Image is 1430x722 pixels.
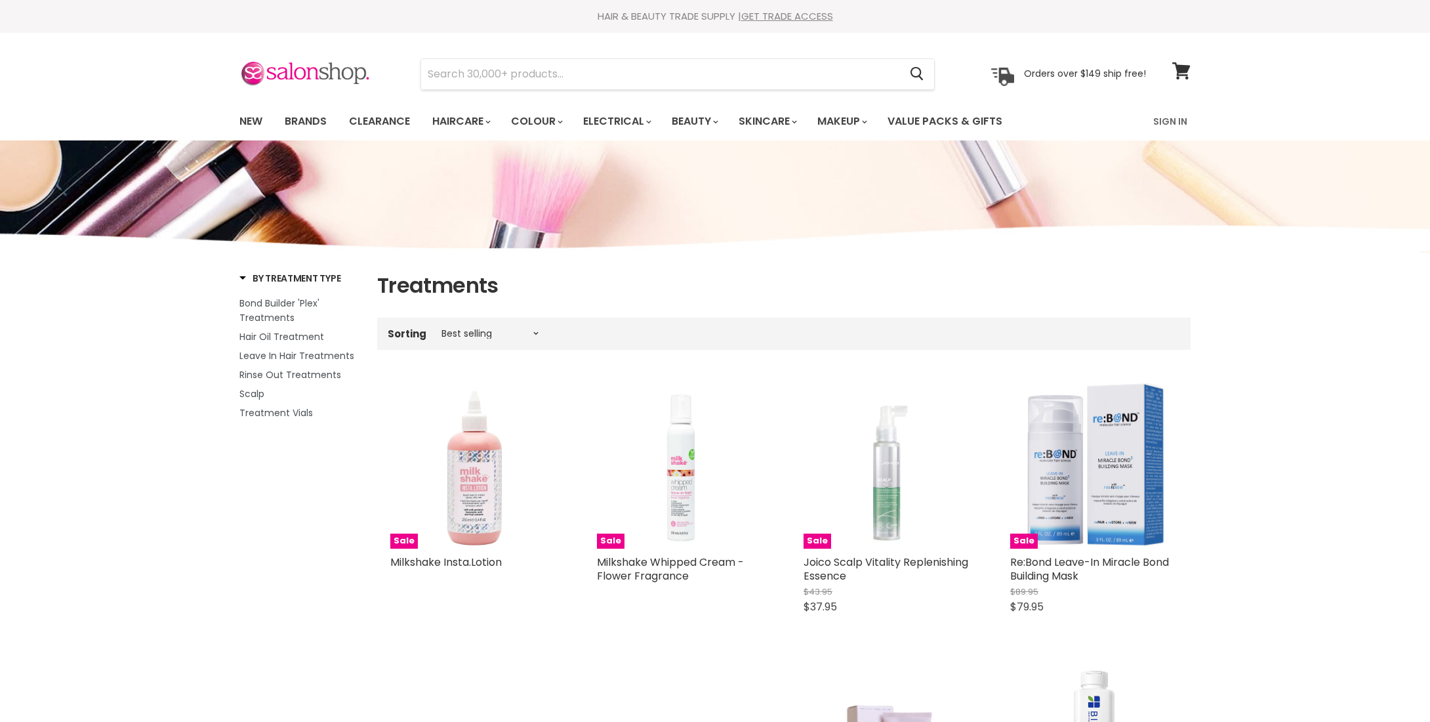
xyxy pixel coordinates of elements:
img: Milkshake Whipped Cream - Flower Fragrance [597,381,764,549]
span: Scalp [239,387,264,400]
a: Beauty [662,108,726,135]
a: Sign In [1145,108,1195,135]
button: Search [899,59,934,89]
a: Re:Bond Leave-In Miracle Bond Building MaskSale [1010,381,1177,549]
span: Sale [804,534,831,549]
img: Milkshake Insta.Lotion [390,381,558,549]
span: Treatment Vials [239,406,313,419]
a: Clearance [339,108,420,135]
span: $89.95 [1010,585,1038,598]
a: GET TRADE ACCESS [741,9,833,23]
a: Bond Builder 'Plex' Treatments [239,296,361,325]
span: $43.95 [804,585,832,598]
a: Brands [275,108,337,135]
a: Milkshake Insta.LotionSale [390,381,558,549]
a: Joico Scalp Vitality Replenishing EssenceSale [804,381,971,549]
a: Skincare [729,108,805,135]
span: $37.95 [804,599,837,614]
ul: Main menu [230,102,1079,140]
span: $79.95 [1010,599,1044,614]
a: Treatment Vials [239,406,361,420]
a: Colour [501,108,571,135]
span: Sale [1010,534,1038,549]
a: Haircare [422,108,499,135]
img: Joico Scalp Vitality Replenishing Essence [804,381,971,549]
p: Orders over $149 ship free! [1024,68,1146,79]
img: Re:Bond Leave-In Miracle Bond Building Mask [1010,381,1177,549]
a: Milkshake Insta.Lotion [390,555,502,570]
a: Leave In Hair Treatments [239,349,361,363]
a: Joico Scalp Vitality Replenishing Essence [804,555,968,584]
a: Rinse Out Treatments [239,368,361,382]
div: HAIR & BEAUTY TRADE SUPPLY | [223,10,1207,23]
a: Hair Oil Treatment [239,329,361,344]
label: Sorting [388,328,426,339]
a: Value Packs & Gifts [878,108,1012,135]
a: Re:Bond Leave-In Miracle Bond Building Mask [1010,555,1169,584]
span: Sale [390,534,418,549]
a: Scalp [239,387,361,401]
span: Bond Builder 'Plex' Treatments [239,297,319,324]
h1: Treatments [377,272,1191,299]
span: Leave In Hair Treatments [239,349,354,362]
a: Milkshake Whipped Cream - Flower FragranceSale [597,381,764,549]
a: Electrical [573,108,659,135]
span: Sale [597,534,624,549]
input: Search [421,59,899,89]
h3: By Treatment Type [239,272,340,285]
nav: Main [223,102,1207,140]
form: Product [420,58,935,90]
span: Hair Oil Treatment [239,330,324,343]
a: New [230,108,272,135]
a: Makeup [807,108,875,135]
span: Rinse Out Treatments [239,368,341,381]
a: Milkshake Whipped Cream - Flower Fragrance [597,555,744,584]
